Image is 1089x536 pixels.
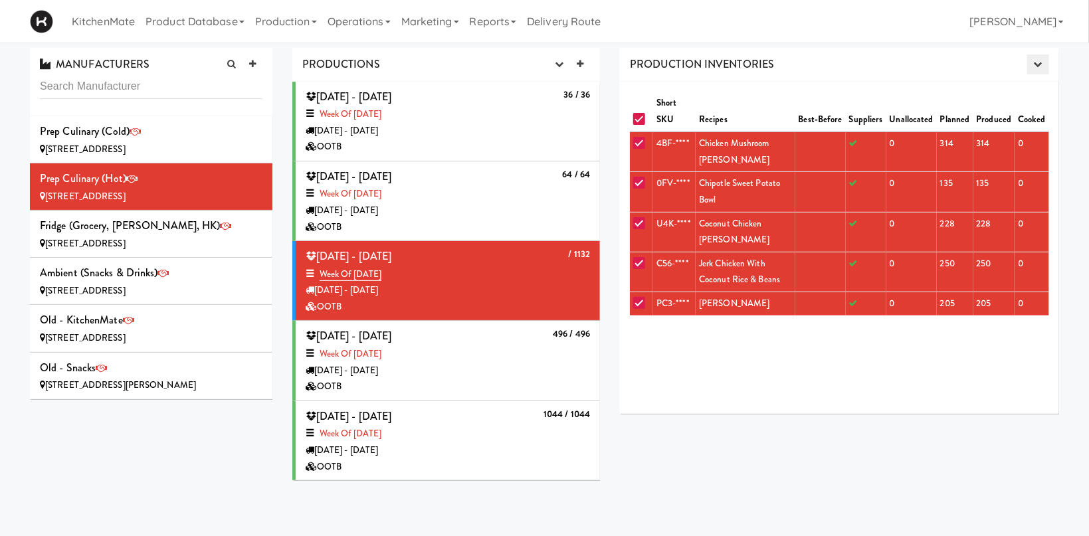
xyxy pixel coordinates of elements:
li: 64 / 64 [DATE] - [DATE]Week of [DATE][DATE] - [DATE]OOTB [292,161,600,241]
td: 228 [973,212,1015,252]
span: [DATE] - [DATE] [306,328,392,343]
th: Best-Before [795,92,846,132]
a: Week of [DATE] [320,427,381,440]
td: 205 [973,292,1015,315]
li: / 1132 [DATE] - [DATE]Week of [DATE][DATE] - [DATE]OOTB [292,241,600,321]
li: Ambient (Snacks & Drinks)[STREET_ADDRESS] [30,258,272,305]
span: MANUFACTURERS [40,56,149,72]
div: [DATE] - [DATE] [306,363,590,379]
span: [DATE] - [DATE] [306,169,392,184]
span: Prep Culinary (Hot) [40,171,126,186]
td: 0 [1015,292,1049,315]
tr: C56-****Jerk Chicken with Coconut Rice & Beans02502500 [630,252,1049,292]
span: [STREET_ADDRESS] [45,237,126,250]
div: OOTB [306,139,590,155]
td: 0 [886,172,937,212]
td: 0 [1015,132,1049,172]
th: Recipes [696,92,795,132]
td: 0 [886,252,937,292]
td: 0 [886,212,937,252]
th: Unallocated [886,92,937,132]
td: 0 [1015,252,1049,292]
td: 205 [937,292,973,315]
a: Chipotle Sweet Potato Bowl [699,177,780,206]
td: 135 [937,172,973,212]
div: [DATE] - [DATE] [306,442,590,459]
td: 228 [937,212,973,252]
th: Planned [937,92,973,132]
span: [STREET_ADDRESS] [45,190,126,203]
span: [STREET_ADDRESS] [45,143,126,155]
b: 36 / 36 [563,88,590,101]
a: Week of [DATE] [320,187,381,200]
span: Old - KitchenMate [40,312,123,327]
tr: 0FV-****Chipotle Sweet Potato Bowl01351350 [630,172,1049,212]
div: [DATE] - [DATE] [306,123,590,139]
th: Short SKU [653,92,696,132]
li: Old - KitchenMate[STREET_ADDRESS] [30,305,272,352]
div: OOTB [306,299,590,315]
li: Old - Snacks[STREET_ADDRESS][PERSON_NAME] [30,353,272,399]
li: Prep Culinary (Cold)[STREET_ADDRESS] [30,116,272,163]
div: OOTB [306,459,590,476]
span: [DATE] - [DATE] [306,89,392,104]
span: [DATE] - [DATE] [306,248,392,264]
span: Old - Snacks [40,360,96,375]
a: [PERSON_NAME] [699,297,769,310]
span: PRODUCTION INVENTORIES [630,56,774,72]
a: Jerk Chicken with Coconut Rice & Beans [699,257,780,286]
div: [DATE] - [DATE] [306,203,590,219]
b: 64 / 64 [562,168,590,181]
li: 36 / 36 [DATE] - [DATE]Week of [DATE][DATE] - [DATE]OOTB [292,82,600,161]
tr: 4BF-****Chicken Mushroom [PERSON_NAME]03143140 [630,132,1049,172]
input: Search Manufacturer [40,74,262,99]
td: 0 [1015,212,1049,252]
div: OOTB [306,219,590,236]
td: 314 [937,132,973,172]
span: PRODUCTIONS [302,56,380,72]
div: OOTB [306,379,590,395]
tr: U4K-****Coconut Chicken [PERSON_NAME]02282280 [630,212,1049,252]
span: [STREET_ADDRESS] [45,331,126,344]
span: [STREET_ADDRESS][PERSON_NAME] [45,379,196,391]
td: 250 [937,252,973,292]
span: [STREET_ADDRESS] [45,284,126,297]
td: 0 [886,292,937,315]
span: [DATE] - [DATE] [306,408,392,424]
tr: PC3-****[PERSON_NAME]02052050 [630,292,1049,315]
b: 496 / 496 [553,327,590,340]
b: 1044 / 1044 [544,408,590,420]
b: / 1132 [569,248,591,260]
td: 314 [973,132,1015,172]
th: Cooked [1015,92,1049,132]
div: [DATE] - [DATE] [306,282,590,299]
span: Ambient (Snacks & Drinks) [40,265,158,280]
td: 0 [886,132,937,172]
td: 0 [1015,172,1049,212]
td: 250 [973,252,1015,292]
th: Suppliers [846,92,886,132]
td: 135 [973,172,1015,212]
li: 1044 / 1044 [DATE] - [DATE]Week of [DATE][DATE] - [DATE]OOTB [292,401,600,481]
li: Fridge (Grocery, [PERSON_NAME], HK)[STREET_ADDRESS] [30,211,272,258]
img: Micromart [30,10,53,33]
a: Week of [DATE] [320,268,381,281]
a: Week of [DATE] [320,108,381,120]
span: Fridge (Grocery, [PERSON_NAME], HK) [40,218,221,233]
span: Prep Culinary (Cold) [40,124,130,139]
a: Coconut Chicken [PERSON_NAME] [699,217,769,246]
a: Week of [DATE] [320,347,381,360]
li: 496 / 496 [DATE] - [DATE]Week of [DATE][DATE] - [DATE]OOTB [292,321,600,401]
li: Prep Culinary (Hot)[STREET_ADDRESS] [30,163,272,211]
th: Produced [973,92,1015,132]
a: Chicken Mushroom [PERSON_NAME] [699,137,769,166]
